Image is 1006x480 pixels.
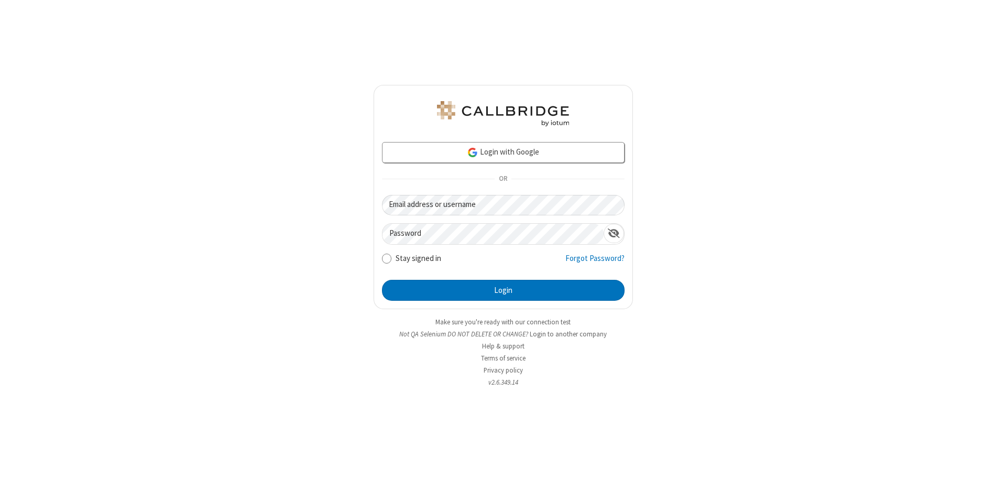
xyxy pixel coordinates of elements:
a: Help & support [482,342,524,351]
button: Login to another company [530,329,607,339]
button: Login [382,280,625,301]
img: google-icon.png [467,147,478,158]
li: Not QA Selenium DO NOT DELETE OR CHANGE? [374,329,633,339]
a: Terms of service [481,354,526,363]
input: Password [382,224,604,244]
a: Privacy policy [484,366,523,375]
a: Make sure you're ready with our connection test [435,318,571,326]
a: Forgot Password? [565,253,625,272]
li: v2.6.349.14 [374,377,633,387]
input: Email address or username [382,195,625,215]
span: OR [495,172,511,187]
div: Show password [604,224,624,243]
label: Stay signed in [396,253,441,265]
img: QA Selenium DO NOT DELETE OR CHANGE [435,101,571,126]
a: Login with Google [382,142,625,163]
